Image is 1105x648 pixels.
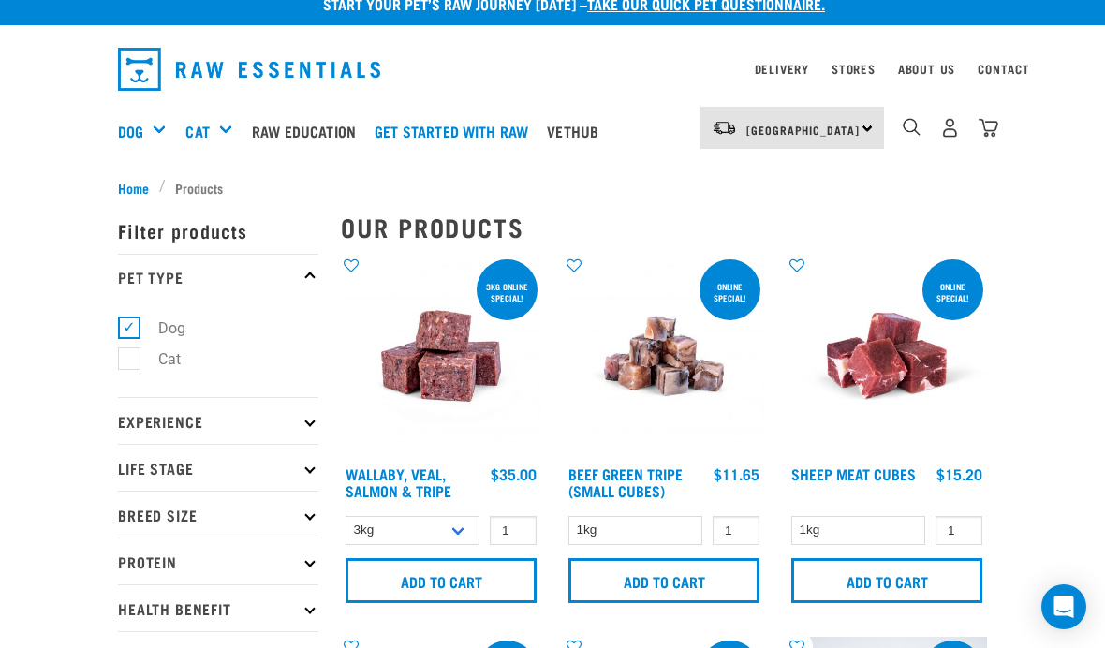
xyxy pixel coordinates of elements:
[341,256,541,456] img: Wallaby Veal Salmon Tripe 1642
[787,256,987,456] img: Sheep Meat
[542,94,612,169] a: Vethub
[491,465,537,482] div: $35.00
[185,120,209,142] a: Cat
[903,118,921,136] img: home-icon-1@2x.png
[898,66,955,72] a: About Us
[1041,584,1086,629] div: Open Intercom Messenger
[564,256,764,456] img: Beef Tripe Bites 1634
[341,213,987,242] h2: Our Products
[103,40,1002,98] nav: dropdown navigation
[118,207,318,254] p: Filter products
[936,516,982,545] input: 1
[118,584,318,631] p: Health Benefit
[118,178,987,198] nav: breadcrumbs
[118,444,318,491] p: Life Stage
[128,317,193,340] label: Dog
[978,66,1030,72] a: Contact
[713,516,759,545] input: 1
[568,558,759,603] input: Add to cart
[247,94,370,169] a: Raw Education
[118,254,318,301] p: Pet Type
[477,272,538,312] div: 3kg online special!
[118,48,380,91] img: Raw Essentials Logo
[791,469,916,478] a: Sheep Meat Cubes
[936,465,982,482] div: $15.20
[118,120,143,142] a: Dog
[346,558,537,603] input: Add to cart
[118,491,318,538] p: Breed Size
[791,558,982,603] input: Add to cart
[755,66,809,72] a: Delivery
[712,120,737,137] img: van-moving.png
[118,178,149,198] span: Home
[370,94,542,169] a: Get started with Raw
[940,118,960,138] img: user.png
[568,469,683,494] a: Beef Green Tripe (Small Cubes)
[118,178,159,198] a: Home
[346,469,451,494] a: Wallaby, Veal, Salmon & Tripe
[118,397,318,444] p: Experience
[746,126,860,133] span: [GEOGRAPHIC_DATA]
[714,465,759,482] div: $11.65
[922,272,983,312] div: ONLINE SPECIAL!
[490,516,537,545] input: 1
[832,66,876,72] a: Stores
[700,272,760,312] div: ONLINE SPECIAL!
[128,347,188,371] label: Cat
[979,118,998,138] img: home-icon@2x.png
[118,538,318,584] p: Protein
